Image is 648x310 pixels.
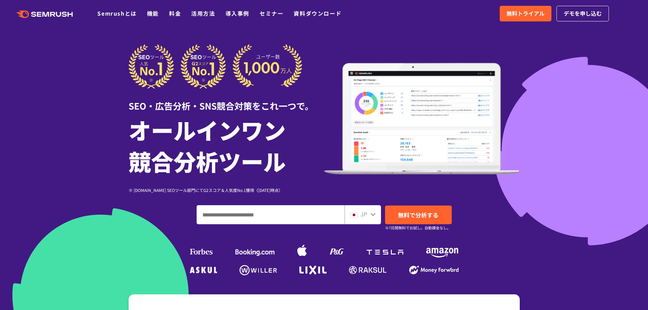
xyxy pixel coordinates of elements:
a: 機能 [147,9,159,17]
a: デモを申し込む [556,6,609,21]
a: 活用方法 [191,9,215,17]
div: SEO・広告分析・SNS競合対策をこれ一つで。 [129,89,324,112]
small: ※7日間無料でお試し。自動課金なし。 [385,225,451,231]
div: ※ [DOMAIN_NAME] SEOツール部門にてG2スコア＆人気度No.1獲得（[DATE]時点） [129,187,324,193]
input: ドメイン、キーワードまたはURLを入力してください [197,206,344,224]
a: 料金 [169,9,181,17]
h1: オールインワン 競合分析ツール [129,114,324,177]
a: Semrushとは [97,9,136,17]
span: デモを申し込む [564,9,602,18]
a: 無料トライアル [500,6,551,21]
span: 無料で分析する [398,211,438,219]
a: 無料で分析する [385,206,452,224]
span: JP [361,210,367,218]
span: 無料トライアル [506,9,545,18]
a: 導入事例 [226,9,249,17]
a: 資料ダウンロード [294,9,342,17]
a: セミナー [260,9,283,17]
